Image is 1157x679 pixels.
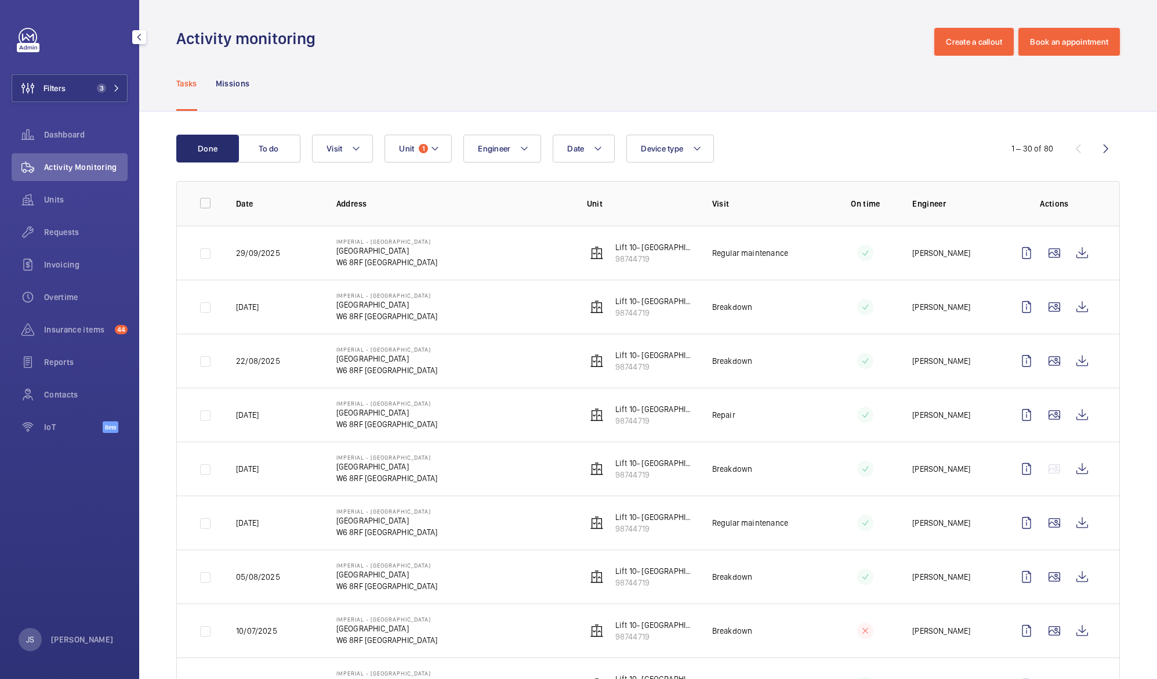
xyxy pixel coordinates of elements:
p: Engineer [912,198,994,210]
p: Imperial - [GEOGRAPHIC_DATA] [336,346,437,353]
p: [DATE] [236,409,259,421]
span: Contacts [44,389,128,400]
img: elevator.svg [590,300,604,314]
p: On time [837,198,894,210]
p: 98744719 [615,469,694,481]
div: 1 – 30 of 80 [1011,143,1053,154]
p: [GEOGRAPHIC_DATA] [336,461,437,472]
p: 10/07/2025 [236,625,277,637]
p: [DATE] [236,517,259,529]
p: 98744719 [615,361,694,373]
p: [GEOGRAPHIC_DATA] [336,515,437,526]
img: elevator.svg [590,624,604,638]
p: [PERSON_NAME] [912,625,970,637]
p: [PERSON_NAME] [912,517,970,529]
span: Units [44,194,128,205]
img: elevator.svg [590,462,604,476]
p: 98744719 [615,577,694,588]
img: elevator.svg [590,516,604,530]
p: JS [26,634,34,645]
p: Lift 10- [GEOGRAPHIC_DATA] Block (Passenger) [615,511,694,523]
span: Visit [327,144,342,153]
p: Imperial - [GEOGRAPHIC_DATA] [336,562,437,569]
img: elevator.svg [590,246,604,260]
p: [GEOGRAPHIC_DATA] [336,299,437,310]
p: Lift 10- [GEOGRAPHIC_DATA] Block (Passenger) [615,349,694,361]
p: Imperial - [GEOGRAPHIC_DATA] [336,292,437,299]
span: Dashboard [44,129,128,140]
button: Engineer [463,135,541,162]
p: W6 8RF [GEOGRAPHIC_DATA] [336,257,437,268]
button: Unit1 [385,135,452,162]
p: [GEOGRAPHIC_DATA] [336,407,437,418]
p: [PERSON_NAME] [912,247,970,259]
p: Regular maintenance [712,517,788,529]
span: Beta [103,421,118,433]
span: Unit [399,144,414,153]
p: [GEOGRAPHIC_DATA] [336,353,437,364]
p: Repair [712,409,735,421]
img: elevator.svg [590,570,604,584]
p: Breakdown [712,355,753,367]
p: Imperial - [GEOGRAPHIC_DATA] [336,616,437,623]
p: Missions [216,78,250,89]
span: Insurance items [44,324,110,335]
span: Requests [44,226,128,238]
p: [PERSON_NAME] [912,409,970,421]
span: Device type [641,144,683,153]
p: Actions [1013,198,1096,210]
p: [PERSON_NAME] [912,463,970,475]
span: IoT [44,421,103,433]
p: W6 8RF [GEOGRAPHIC_DATA] [336,472,437,484]
span: Engineer [478,144,510,153]
p: Regular maintenance [712,247,788,259]
p: 98744719 [615,307,694,319]
span: Filters [43,82,66,94]
p: Address [336,198,568,210]
p: Lift 10- [GEOGRAPHIC_DATA] Block (Passenger) [615,619,694,631]
span: 3 [97,84,106,93]
p: [PERSON_NAME] [912,571,970,583]
p: Lift 10- [GEOGRAPHIC_DATA] Block (Passenger) [615,565,694,577]
h1: Activity monitoring [176,28,322,49]
p: 05/08/2025 [236,571,280,583]
p: [PERSON_NAME] [912,301,970,313]
button: Filters3 [12,74,128,102]
p: W6 8RF [GEOGRAPHIC_DATA] [336,580,437,592]
button: Create a callout [934,28,1014,56]
p: Visit [712,198,819,210]
p: Lift 10- [GEOGRAPHIC_DATA] Block (Passenger) [615,403,694,415]
p: W6 8RF [GEOGRAPHIC_DATA] [336,310,437,322]
p: Lift 10- [GEOGRAPHIC_DATA] Block (Passenger) [615,457,694,469]
p: Imperial - [GEOGRAPHIC_DATA] [336,508,437,515]
span: 44 [115,325,128,334]
span: 1 [419,144,428,153]
p: Date [236,198,318,210]
button: Device type [626,135,714,162]
p: [GEOGRAPHIC_DATA] [336,623,437,634]
p: 22/08/2025 [236,355,280,367]
p: 98744719 [615,253,694,265]
img: elevator.svg [590,408,604,422]
p: [DATE] [236,463,259,475]
p: W6 8RF [GEOGRAPHIC_DATA] [336,634,437,646]
span: Reports [44,356,128,368]
p: [GEOGRAPHIC_DATA] [336,245,437,257]
span: Activity Monitoring [44,161,128,173]
p: Unit [587,198,694,210]
p: [DATE] [236,301,259,313]
button: Date [553,135,615,162]
p: 98744719 [615,523,694,534]
p: Imperial - [GEOGRAPHIC_DATA] [336,400,437,407]
p: W6 8RF [GEOGRAPHIC_DATA] [336,364,437,376]
button: Visit [312,135,373,162]
p: Breakdown [712,571,753,583]
button: To do [238,135,300,162]
p: Breakdown [712,625,753,637]
span: Date [567,144,584,153]
p: Lift 10- [GEOGRAPHIC_DATA] Block (Passenger) [615,241,694,253]
p: 98744719 [615,415,694,427]
p: [PERSON_NAME] [912,355,970,367]
p: Imperial - [GEOGRAPHIC_DATA] [336,454,437,461]
p: 98744719 [615,631,694,642]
